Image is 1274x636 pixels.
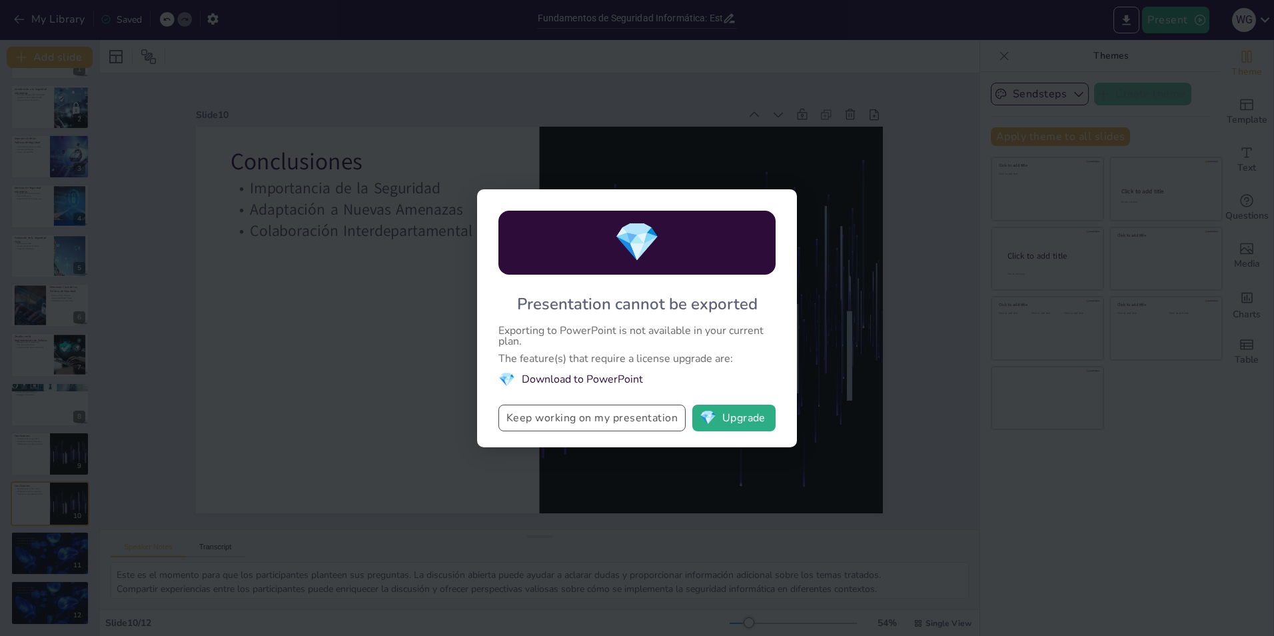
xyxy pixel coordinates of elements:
span: diamond [700,411,716,425]
span: diamond [614,217,660,268]
div: Presentation cannot be exported [517,293,758,315]
div: Exporting to PowerPoint is not available in your current plan. [498,325,776,347]
button: diamondUpgrade [692,405,776,431]
span: diamond [498,371,515,389]
li: Download to PowerPoint [498,371,776,389]
div: The feature(s) that require a license upgrade are: [498,353,776,364]
button: Keep working on my presentation [498,405,686,431]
